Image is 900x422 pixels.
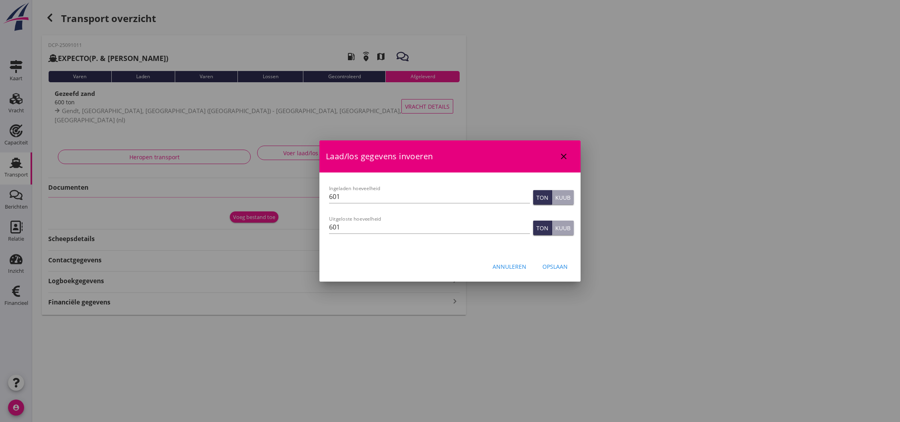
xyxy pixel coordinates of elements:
button: Annuleren [486,259,533,274]
button: Kuub [552,190,574,205]
div: Ton [536,193,548,202]
div: Laad/los gegevens invoeren [319,140,581,172]
input: Uitgeloste hoeveelheid [329,221,530,233]
button: Opslaan [536,259,574,274]
button: Ton [533,221,552,235]
div: Kuub [555,193,571,202]
button: Kuub [552,221,574,235]
input: Ingeladen hoeveelheid [329,190,530,203]
div: Ton [536,224,548,232]
button: Ton [533,190,552,205]
i: close [559,152,569,161]
div: Kuub [555,224,571,232]
div: Annuleren [493,262,526,271]
div: Opslaan [542,262,568,271]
